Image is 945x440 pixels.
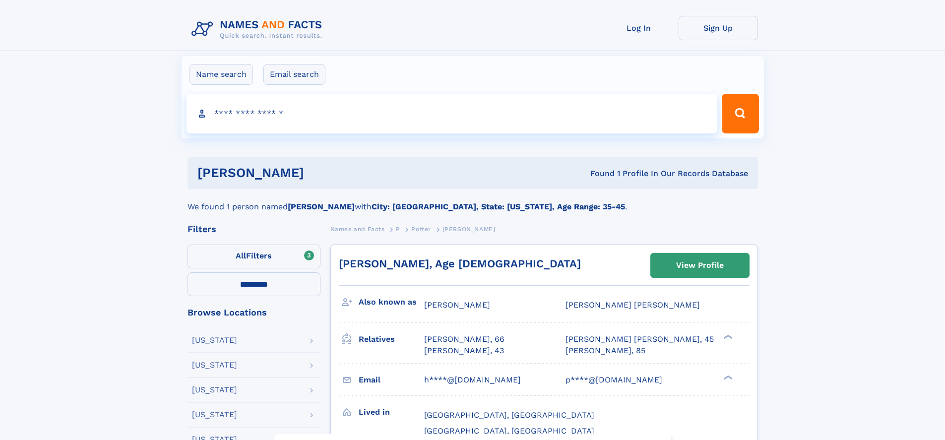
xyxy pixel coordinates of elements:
[188,245,320,268] label: Filters
[192,361,237,369] div: [US_STATE]
[721,374,733,380] div: ❯
[411,226,431,233] span: Potter
[424,426,594,436] span: [GEOGRAPHIC_DATA], [GEOGRAPHIC_DATA]
[396,226,400,233] span: P
[676,254,724,277] div: View Profile
[188,189,758,213] div: We found 1 person named with .
[424,300,490,310] span: [PERSON_NAME]
[236,251,246,260] span: All
[396,223,400,235] a: P
[359,372,424,388] h3: Email
[263,64,325,85] label: Email search
[372,202,625,211] b: City: [GEOGRAPHIC_DATA], State: [US_STATE], Age Range: 35-45
[424,410,594,420] span: [GEOGRAPHIC_DATA], [GEOGRAPHIC_DATA]
[721,334,733,340] div: ❯
[192,336,237,344] div: [US_STATE]
[424,334,504,345] a: [PERSON_NAME], 66
[599,16,679,40] a: Log In
[288,202,355,211] b: [PERSON_NAME]
[442,226,496,233] span: [PERSON_NAME]
[566,334,714,345] a: [PERSON_NAME] [PERSON_NAME], 45
[188,16,330,43] img: Logo Names and Facts
[359,331,424,348] h3: Relatives
[187,94,718,133] input: search input
[651,253,749,277] a: View Profile
[566,345,645,356] a: [PERSON_NAME], 85
[192,411,237,419] div: [US_STATE]
[339,257,581,270] a: [PERSON_NAME], Age [DEMOGRAPHIC_DATA]
[188,308,320,317] div: Browse Locations
[197,167,447,179] h1: [PERSON_NAME]
[411,223,431,235] a: Potter
[192,386,237,394] div: [US_STATE]
[566,300,700,310] span: [PERSON_NAME] [PERSON_NAME]
[330,223,385,235] a: Names and Facts
[424,345,504,356] a: [PERSON_NAME], 43
[189,64,253,85] label: Name search
[447,168,748,179] div: Found 1 Profile In Our Records Database
[188,225,320,234] div: Filters
[359,404,424,421] h3: Lived in
[679,16,758,40] a: Sign Up
[722,94,758,133] button: Search Button
[359,294,424,311] h3: Also known as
